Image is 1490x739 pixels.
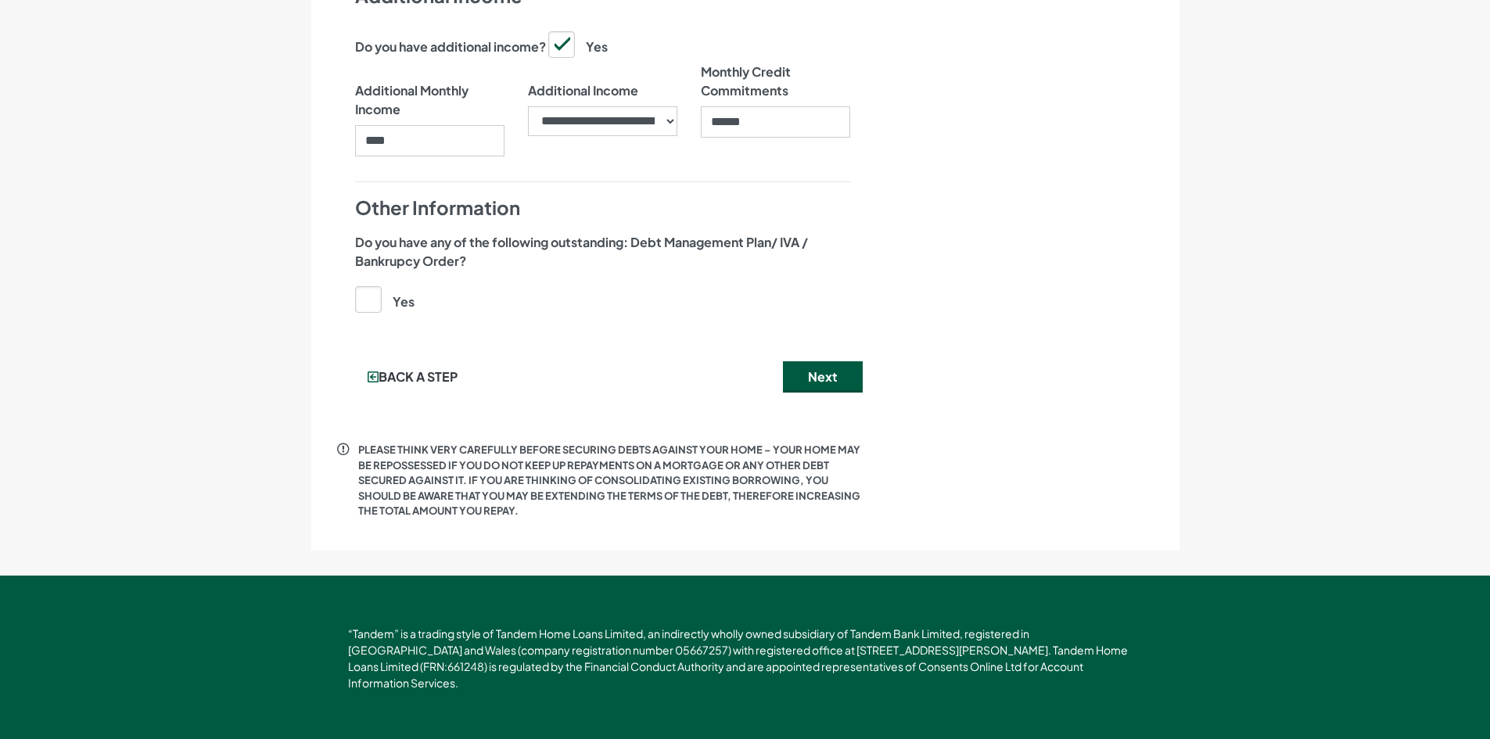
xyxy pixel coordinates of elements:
label: Yes [355,286,415,311]
label: Do you have additional income? [355,38,546,56]
h4: Other Information [355,195,850,221]
label: Monthly Credit Commitments [701,63,850,100]
p: “Tandem” is a trading style of Tandem Home Loans Limited, an indirectly wholly owned subsidiary o... [348,626,1142,691]
button: Back a step [343,361,483,393]
label: Additional Monthly Income [355,63,504,119]
button: Next [783,361,863,393]
p: PLEASE THINK VERY CAREFULLY BEFORE SECURING DEBTS AGAINST YOUR HOME – YOUR HOME MAY BE REPOSSESSE... [358,443,863,519]
label: Additional Income [528,63,638,100]
label: Yes [548,31,608,56]
label: Do you have any of the following outstanding: Debt Management Plan/ IVA / Bankrupcy Order? [355,233,850,271]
